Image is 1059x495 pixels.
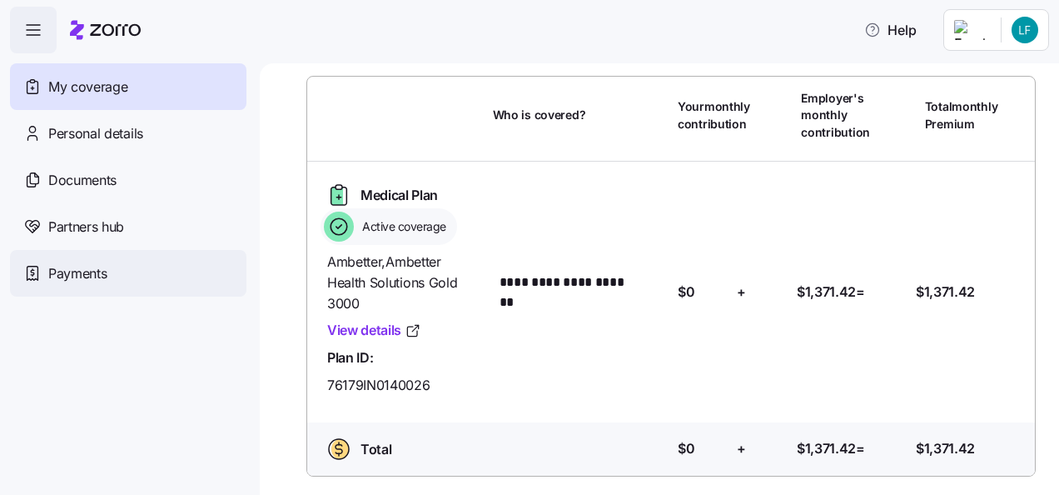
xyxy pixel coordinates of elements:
[797,282,856,302] span: $1,371.42
[678,438,694,459] span: $0
[856,282,865,302] span: =
[851,13,930,47] button: Help
[10,157,246,203] a: Documents
[48,123,143,144] span: Personal details
[916,438,975,459] span: $1,371.42
[48,263,107,284] span: Payments
[360,439,391,460] span: Total
[916,282,975,302] span: $1,371.42
[327,347,373,368] span: Plan ID:
[954,20,987,40] img: Employer logo
[327,375,430,396] span: 76179IN0140026
[493,107,586,123] span: Who is covered?
[48,170,117,191] span: Documents
[737,282,746,302] span: +
[864,20,917,40] span: Help
[797,438,856,459] span: $1,371.42
[10,63,246,110] a: My coverage
[925,98,998,132] span: Total monthly Premium
[678,282,694,302] span: $0
[360,185,438,206] span: Medical Plan
[327,320,421,341] a: View details
[10,250,246,297] a: Payments
[737,438,746,459] span: +
[48,217,124,237] span: Partners hub
[1012,17,1038,43] img: 26ab7ebee708a901cfd34e7f4ace8b36
[10,203,246,250] a: Partners hub
[856,438,865,459] span: =
[801,90,870,141] span: Employer's monthly contribution
[357,218,446,235] span: Active coverage
[327,252,480,313] span: Ambetter , Ambetter Health Solutions Gold 3000
[10,110,246,157] a: Personal details
[48,77,127,97] span: My coverage
[678,98,750,132] span: Your monthly contribution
